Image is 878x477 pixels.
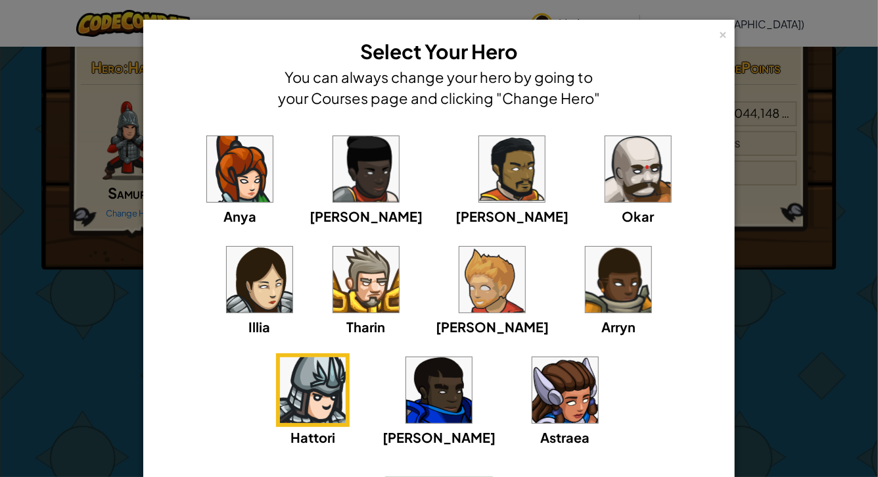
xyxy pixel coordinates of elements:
span: Astraea [541,429,590,445]
span: Okar [622,208,655,224]
span: Arryn [601,318,635,335]
span: Hattori [290,429,335,445]
img: portrait.png [406,357,472,423]
img: portrait.png [333,136,399,202]
img: portrait.png [207,136,273,202]
span: Anya [223,208,256,224]
img: portrait.png [459,247,525,313]
img: portrait.png [532,357,598,423]
h3: Select Your Hero [275,37,603,66]
img: portrait.png [333,247,399,313]
img: portrait.png [227,247,292,313]
img: portrait.png [586,247,651,313]
img: portrait.png [605,136,671,202]
span: [PERSON_NAME] [310,208,423,224]
div: × [718,26,728,39]
h4: You can always change your hero by going to your Courses page and clicking "Change Hero" [275,66,603,109]
span: Illia [249,318,271,335]
img: portrait.png [479,136,545,202]
span: [PERSON_NAME] [455,208,568,224]
img: portrait.png [280,357,346,423]
span: [PERSON_NAME] [382,429,496,445]
span: Tharin [347,318,386,335]
span: [PERSON_NAME] [436,318,549,335]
